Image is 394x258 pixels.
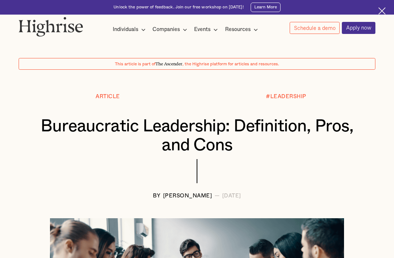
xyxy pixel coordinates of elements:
span: This article is part of [115,62,155,66]
div: Companies [152,25,189,34]
div: BY [153,193,161,199]
div: Article [96,94,120,100]
div: Unlock the power of feedback. Join our free workshop on [DATE]! [113,4,243,10]
div: Resources [225,25,251,34]
div: Events [194,25,220,34]
div: [PERSON_NAME] [163,193,212,199]
a: Schedule a demo [290,22,340,34]
h1: Bureaucratic Leadership: Definition, Pros, and Cons [34,117,360,155]
div: Resources [225,25,260,34]
div: Individuals [113,25,138,34]
span: , the Highrise platform for articles and resources. [182,62,279,66]
div: #LEADERSHIP [266,94,306,100]
a: Apply now [342,22,375,34]
div: [DATE] [222,193,241,199]
div: — [215,193,220,199]
img: Highrise logo [19,17,83,36]
span: The Ascender [155,61,182,66]
img: Cross icon [378,7,386,15]
div: Companies [152,25,180,34]
div: Events [194,25,210,34]
div: Individuals [113,25,148,34]
a: Learn More [251,3,280,12]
